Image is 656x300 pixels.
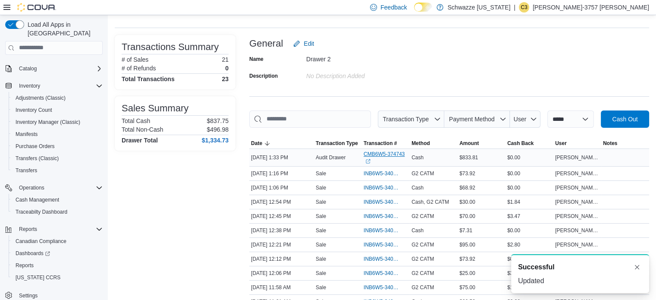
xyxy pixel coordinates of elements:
[459,170,475,177] span: $73.92
[249,73,278,79] label: Description
[12,248,53,259] a: Dashboards
[122,76,175,82] h4: Total Transactions
[364,168,408,179] button: INB6W5-3409305
[448,2,511,13] p: Schwazze [US_STATE]
[16,81,103,91] span: Inventory
[364,240,408,250] button: INB6W5-3409024
[459,154,478,161] span: $833.81
[364,256,399,262] span: INB6W5-3408970
[603,140,617,147] span: Notes
[505,211,553,221] div: $3.47
[364,241,399,248] span: INB6W5-3409024
[12,207,103,217] span: Traceabilty Dashboard
[19,184,44,191] span: Operations
[17,3,56,12] img: Cova
[459,140,479,147] span: Amount
[122,65,156,72] h6: # of Refunds
[249,225,314,236] div: [DATE] 12:38 PM
[364,254,408,264] button: INB6W5-3408970
[364,140,397,147] span: Transaction #
[19,82,40,89] span: Inventory
[555,184,600,191] span: [PERSON_NAME]-1281 [PERSON_NAME]
[19,226,37,233] span: Reports
[364,199,399,205] span: INB6W5-3409208
[202,137,229,144] h4: $1,334.73
[316,140,358,147] span: Transaction Type
[225,65,229,72] p: 0
[316,227,326,234] p: Sale
[459,256,475,262] span: $73.92
[16,81,44,91] button: Inventory
[449,116,495,123] span: Payment Method
[16,119,80,126] span: Inventory Manager (Classic)
[364,268,408,278] button: INB6W5-3408946
[411,140,430,147] span: Method
[364,270,399,277] span: INB6W5-3408946
[316,270,326,277] p: Sale
[306,69,422,79] div: No Description added
[521,2,527,13] span: C3
[364,282,408,293] button: INB6W5-3408900
[16,63,103,74] span: Catalog
[459,241,475,248] span: $95.00
[316,170,326,177] p: Sale
[207,117,229,124] p: $837.75
[519,2,529,13] div: Christopher-3757 Gonzalez
[249,254,314,264] div: [DATE] 12:12 PM
[505,168,553,179] div: $0.00
[612,115,637,123] span: Cash Out
[364,197,408,207] button: INB6W5-3409208
[9,104,106,116] button: Inventory Count
[507,140,534,147] span: Cash Back
[2,182,106,194] button: Operations
[12,260,103,271] span: Reports
[122,103,188,114] h3: Sales Summary
[12,207,71,217] a: Traceabilty Dashboard
[249,56,264,63] label: Name
[459,227,472,234] span: $7.31
[12,195,103,205] span: Cash Management
[122,137,158,144] h4: Drawer Total
[19,65,37,72] span: Catalog
[16,224,41,234] button: Reports
[316,199,326,205] p: Sale
[222,56,229,63] p: 21
[518,262,642,272] div: Notification
[316,256,326,262] p: Sale
[555,154,600,161] span: [PERSON_NAME]-3757 [PERSON_NAME]
[12,117,84,127] a: Inventory Manager (Classic)
[505,152,553,163] div: $0.00
[24,20,103,38] span: Load All Apps in [GEOGRAPHIC_DATA]
[16,131,38,138] span: Manifests
[306,52,422,63] div: Drawer 2
[505,225,553,236] div: $0.00
[207,126,229,133] p: $496.98
[364,211,408,221] button: INB6W5-3409160
[533,2,649,13] p: [PERSON_NAME]-3757 [PERSON_NAME]
[290,35,317,52] button: Edit
[12,105,56,115] a: Inventory Count
[362,138,410,148] button: Transaction #
[19,292,38,299] span: Settings
[122,56,148,63] h6: # of Sales
[16,250,50,257] span: Dashboards
[411,270,434,277] span: G2 CATM
[12,117,103,127] span: Inventory Manager (Classic)
[2,223,106,235] button: Reports
[364,227,399,234] span: INB6W5-3409112
[9,116,106,128] button: Inventory Manager (Classic)
[518,262,554,272] span: Successful
[12,272,64,283] a: [US_STATE] CCRS
[364,170,399,177] span: INB6W5-3409305
[364,284,399,291] span: INB6W5-3408900
[9,140,106,152] button: Purchase Orders
[249,183,314,193] div: [DATE] 1:06 PM
[316,241,326,248] p: Sale
[459,270,475,277] span: $25.00
[9,259,106,272] button: Reports
[9,92,106,104] button: Adjustments (Classic)
[16,155,59,162] span: Transfers (Classic)
[632,262,642,272] button: Dismiss toast
[12,165,103,176] span: Transfers
[316,284,326,291] p: Sale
